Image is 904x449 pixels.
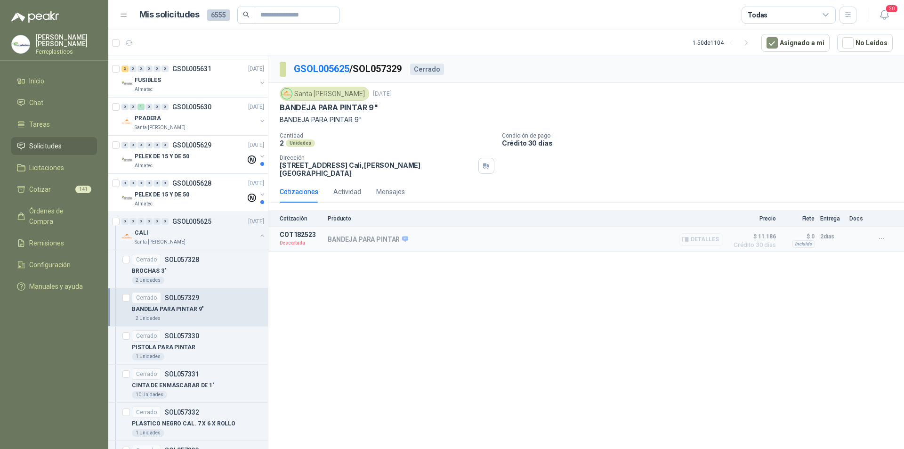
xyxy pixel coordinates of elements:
p: GSOL005629 [172,142,211,148]
p: Almatec [135,200,153,208]
p: / SOL057329 [294,62,403,76]
div: 0 [137,142,145,148]
p: PELEX DE 15 Y DE 50 [135,152,189,161]
a: Licitaciones [11,159,97,177]
p: [DATE] [248,179,264,188]
span: Órdenes de Compra [29,206,88,227]
div: 0 [145,218,153,225]
img: Logo peakr [11,11,59,23]
p: GSOL005631 [172,65,211,72]
span: $ 11.186 [729,231,776,242]
button: Asignado a mi [761,34,830,52]
p: COT182523 [280,231,322,238]
div: 0 [153,142,161,148]
div: 0 [121,180,129,187]
p: [DATE] [248,65,264,73]
p: GSOL005625 [172,218,211,225]
img: Company Logo [12,35,30,53]
div: Cerrado [132,254,161,265]
a: Tareas [11,115,97,133]
div: 0 [137,65,145,72]
div: 0 [129,104,137,110]
p: SOL057330 [165,333,199,339]
p: Flete [782,215,815,222]
p: BANDEJA PARA PINTAR [328,236,408,244]
div: Cerrado [410,64,444,75]
div: Santa [PERSON_NAME] [280,87,369,101]
p: Condición de pago [502,132,900,139]
div: Cerrado [132,330,161,342]
a: Solicitudes [11,137,97,155]
div: 0 [161,218,169,225]
a: Chat [11,94,97,112]
a: 0 0 0 0 0 0 GSOL005628[DATE] Company LogoPELEX DE 15 Y DE 50Almatec [121,178,266,208]
div: 2 Unidades [132,315,164,322]
div: Cerrado [132,407,161,418]
span: Remisiones [29,238,64,248]
p: Ferreplasticos [36,49,97,55]
p: Producto [328,215,723,222]
p: CINTA DE ENMASCARAR DE 1" [132,381,215,390]
div: 0 [137,180,145,187]
div: Incluido [792,240,815,248]
p: Cotización [280,215,322,222]
a: CerradoSOL057329BANDEJA PARA PINTAR 9"2 Unidades [108,288,268,327]
a: CerradoSOL057331CINTA DE ENMASCARAR DE 1"10 Unidades [108,365,268,403]
div: 0 [129,180,137,187]
p: GSOL005628 [172,180,211,187]
div: Unidades [286,139,315,147]
p: BROCHAS 3" [132,267,167,276]
div: 0 [121,142,129,148]
p: FUSIBLES [135,76,161,85]
div: 0 [129,218,137,225]
a: 0 0 0 0 0 0 GSOL005625[DATE] Company LogoCALISanta [PERSON_NAME] [121,216,266,246]
div: 0 [137,218,145,225]
p: PLASTICO NEGRO CAL. 7 X 6 X ROLLO [132,419,235,428]
p: Almatec [135,86,153,93]
p: [DATE] [248,103,264,112]
a: CerradoSOL057330PISTOLA PARA PINTAR1 Unidades [108,327,268,365]
img: Company Logo [282,89,292,99]
div: 1 Unidades [132,353,164,360]
div: 0 [129,65,137,72]
div: 0 [145,65,153,72]
p: GSOL005630 [172,104,211,110]
p: Docs [849,215,868,222]
img: Company Logo [121,78,133,90]
div: 0 [153,180,161,187]
div: 10 Unidades [132,391,167,399]
div: 0 [161,65,169,72]
div: 0 [161,142,169,148]
p: SOL057331 [165,371,199,377]
p: PRADERA [135,114,161,123]
p: PISTOLA PARA PINTAR [132,343,195,352]
a: 3 0 0 0 0 0 GSOL005631[DATE] Company LogoFUSIBLESAlmatec [121,63,266,93]
div: 0 [121,104,129,110]
div: 0 [161,180,169,187]
p: [DATE] [373,90,392,98]
span: Configuración [29,260,71,270]
div: 0 [145,180,153,187]
span: 20 [885,4,898,13]
p: Santa [PERSON_NAME] [135,124,186,131]
span: Licitaciones [29,163,64,173]
a: Inicio [11,72,97,90]
span: Crédito 30 días [729,242,776,248]
span: 141 [75,186,91,193]
span: Inicio [29,76,44,86]
div: 0 [129,142,137,148]
p: BANDEJA PARA PINTAR 9" [280,103,378,113]
p: Entrega [820,215,844,222]
p: 2 [280,139,284,147]
p: Almatec [135,162,153,170]
div: 0 [145,142,153,148]
p: [STREET_ADDRESS] Cali , [PERSON_NAME][GEOGRAPHIC_DATA] [280,161,475,177]
button: 20 [876,7,893,24]
p: Cantidad [280,132,494,139]
a: 0 0 0 0 0 0 GSOL005629[DATE] Company LogoPELEX DE 15 Y DE 50Almatec [121,139,266,170]
div: Cerrado [132,292,161,303]
p: Descartada [280,238,322,248]
span: Solicitudes [29,141,62,151]
p: 2 días [820,231,844,242]
div: 0 [153,65,161,72]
